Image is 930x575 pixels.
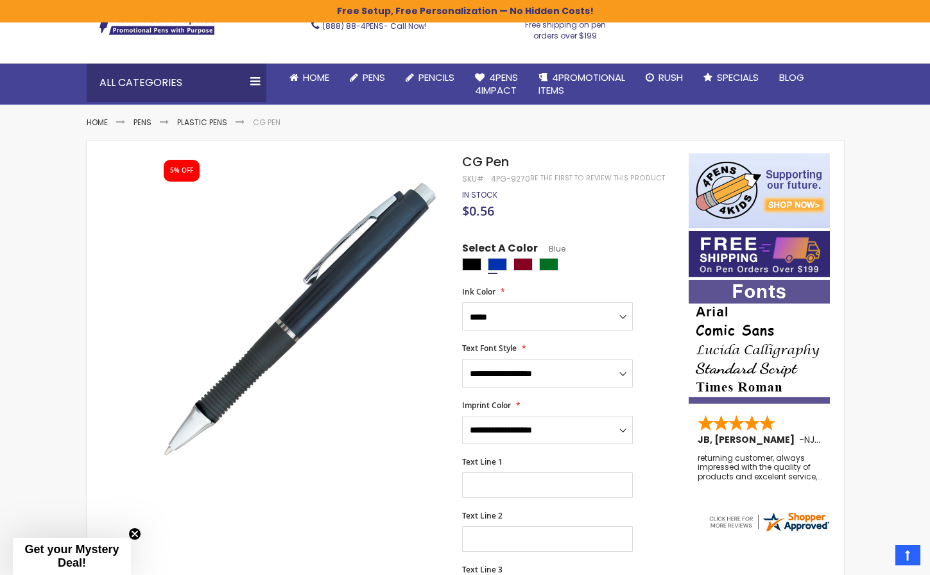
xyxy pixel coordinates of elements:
[128,528,141,540] button: Close teaser
[340,64,395,92] a: Pens
[799,433,911,446] span: - ,
[488,258,507,271] div: Blue
[363,71,385,84] span: Pens
[13,538,131,575] div: Get your Mystery Deal!Close teaser
[170,166,193,175] div: 5% OFF
[462,456,503,467] span: Text Line 1
[491,174,530,184] div: 4PG-9270
[462,153,509,171] span: CG Pen
[698,433,799,446] span: JB, [PERSON_NAME]
[689,280,830,404] img: font-personalization-examples
[462,241,538,259] span: Select A Color
[395,64,465,92] a: Pencils
[462,190,497,200] div: Availability
[804,433,820,446] span: NJ
[707,510,831,533] img: 4pens.com widget logo
[659,71,683,84] span: Rush
[462,564,503,575] span: Text Line 3
[322,21,384,31] a: (888) 88-4PENS
[24,543,119,569] span: Get your Mystery Deal!
[87,64,266,102] div: All Categories
[895,545,920,565] a: Top
[253,117,280,128] li: CG Pen
[418,71,454,84] span: Pencils
[462,202,494,219] span: $0.56
[462,400,511,411] span: Imprint Color
[698,454,822,481] div: returning customer, always impressed with the quality of products and excelent service, will retu...
[707,525,831,536] a: 4pens.com certificate URL
[322,21,427,31] span: - Call Now!
[462,173,486,184] strong: SKU
[465,64,528,105] a: 4Pens4impact
[462,510,503,521] span: Text Line 2
[693,64,769,92] a: Specials
[528,64,635,105] a: 4PROMOTIONALITEMS
[87,117,108,128] a: Home
[689,153,830,228] img: 4pens 4 kids
[475,71,518,97] span: 4Pens 4impact
[512,15,619,40] div: Free shipping on pen orders over $199
[462,258,481,271] div: Black
[779,71,804,84] span: Blog
[530,173,665,183] a: Be the first to review this product
[769,64,814,92] a: Blog
[538,243,565,254] span: Blue
[462,286,495,297] span: Ink Color
[513,258,533,271] div: Burgundy
[717,71,759,84] span: Specials
[689,231,830,277] img: Free shipping on orders over $199
[538,71,625,97] span: 4PROMOTIONAL ITEMS
[539,258,558,271] div: Green
[462,343,517,354] span: Text Font Style
[279,64,340,92] a: Home
[635,64,693,92] a: Rush
[133,117,151,128] a: Pens
[462,189,497,200] span: In stock
[303,71,329,84] span: Home
[151,172,445,465] img: cg_blue_1.jpg
[177,117,227,128] a: Plastic Pens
